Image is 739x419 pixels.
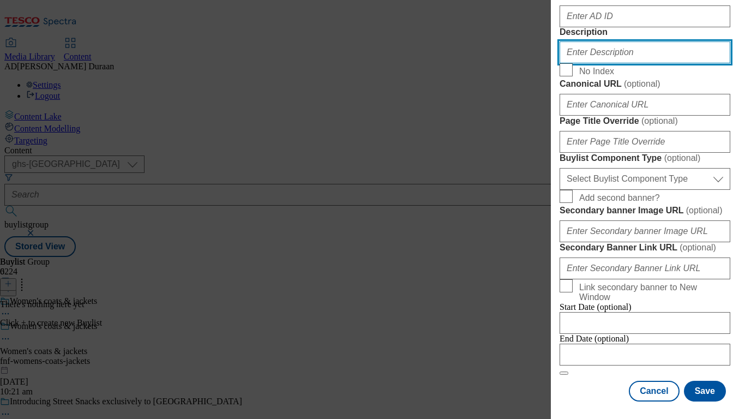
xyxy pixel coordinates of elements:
[629,381,679,402] button: Cancel
[560,79,730,89] label: Canonical URL
[560,344,730,366] input: Enter Date
[560,5,730,27] input: Enter AD ID
[560,41,730,63] input: Enter Description
[560,153,730,164] label: Buylist Component Type
[560,302,632,312] span: Start Date (optional)
[560,242,730,253] label: Secondary Banner Link URL
[560,94,730,116] input: Enter Canonical URL
[560,312,730,334] input: Enter Date
[686,206,723,215] span: ( optional )
[579,283,726,302] span: Link secondary banner to New Window
[680,243,716,252] span: ( optional )
[560,116,730,127] label: Page Title Override
[560,205,730,216] label: Secondary banner Image URL
[684,381,726,402] button: Save
[624,79,660,88] span: ( optional )
[664,153,701,163] span: ( optional )
[579,193,660,203] span: Add second banner?
[579,67,614,76] span: No Index
[641,116,678,125] span: ( optional )
[560,220,730,242] input: Enter Secondary banner Image URL
[560,334,629,343] span: End Date (optional)
[560,27,730,37] label: Description
[560,131,730,153] input: Enter Page Title Override
[560,258,730,279] input: Enter Secondary Banner Link URL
